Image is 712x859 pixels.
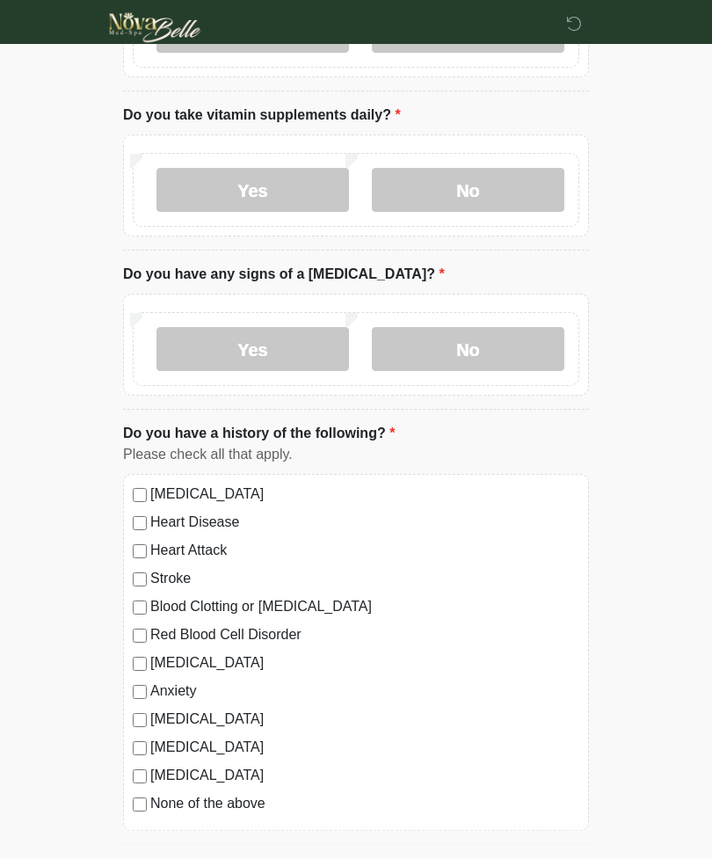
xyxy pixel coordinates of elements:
[372,328,564,372] label: No
[150,513,579,534] label: Heart Disease
[133,630,147,644] input: Red Blood Cell Disorder
[150,484,579,506] label: [MEDICAL_DATA]
[133,714,147,728] input: [MEDICAL_DATA]
[150,710,579,731] label: [MEDICAL_DATA]
[150,794,579,815] label: None of the above
[123,445,589,466] div: Please check all that apply.
[133,798,147,812] input: None of the above
[133,601,147,615] input: Blood Clotting or [MEDICAL_DATA]
[133,545,147,559] input: Heart Attack
[156,169,349,213] label: Yes
[150,541,579,562] label: Heart Attack
[150,738,579,759] label: [MEDICAL_DATA]
[133,658,147,672] input: [MEDICAL_DATA]
[133,686,147,700] input: Anxiety
[133,770,147,784] input: [MEDICAL_DATA]
[123,106,401,127] label: Do you take vitamin supplements daily?
[133,573,147,587] input: Stroke
[133,517,147,531] input: Heart Disease
[372,169,564,213] label: No
[150,653,579,674] label: [MEDICAL_DATA]
[150,766,579,787] label: [MEDICAL_DATA]
[133,742,147,756] input: [MEDICAL_DATA]
[156,328,349,372] label: Yes
[123,424,395,445] label: Do you have a history of the following?
[133,489,147,503] input: [MEDICAL_DATA]
[150,597,579,618] label: Blood Clotting or [MEDICAL_DATA]
[123,265,445,286] label: Do you have any signs of a [MEDICAL_DATA]?
[150,625,579,646] label: Red Blood Cell Disorder
[105,13,205,43] img: Novabelle medspa Logo
[150,569,579,590] label: Stroke
[150,681,579,702] label: Anxiety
